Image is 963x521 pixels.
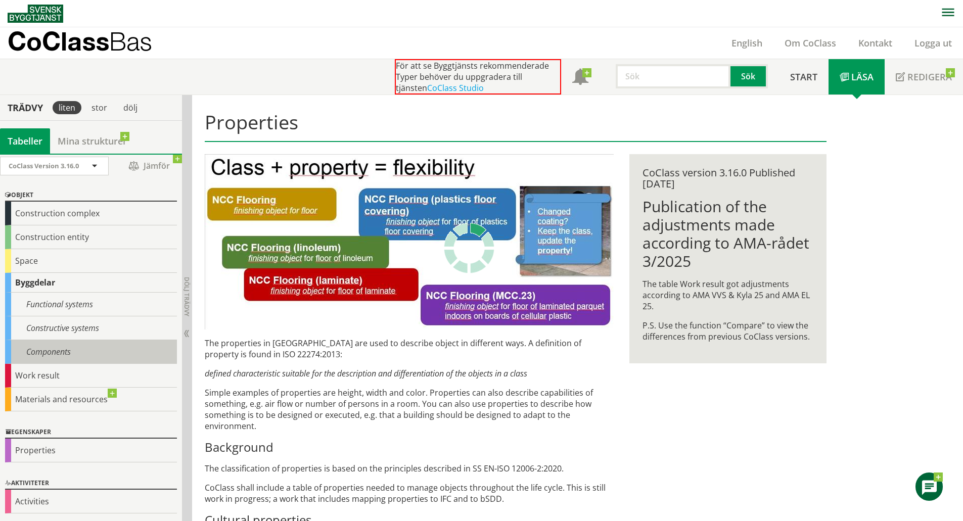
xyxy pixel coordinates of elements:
[773,37,847,49] a: Om CoClass
[5,490,177,513] div: Activities
[616,64,730,88] input: Sök
[5,316,177,340] div: Constructive systems
[182,277,191,316] span: Dölj trädvy
[9,161,79,170] span: CoClass Version 3.16.0
[885,59,963,94] a: Redigera
[5,439,177,462] div: Properties
[779,59,829,94] a: Start
[119,157,179,175] span: Jämför
[790,71,817,83] span: Start
[2,102,49,113] div: Trädvy
[5,293,177,316] div: Functional systems
[847,37,903,49] a: Kontakt
[85,101,113,114] div: stor
[5,364,177,388] div: Work result
[829,59,885,94] a: Läsa
[205,368,527,379] em: defined characteristic suitable for the description and differentiation of the objects in a class
[444,223,494,273] img: Laddar
[8,35,152,47] p: CoClass
[427,82,484,93] a: CoClass Studio
[8,27,174,59] a: CoClassBas
[572,70,588,86] span: Notifikationer
[8,5,63,23] img: Svensk Byggtjänst
[205,111,826,142] h1: Properties
[117,101,144,114] div: dölj
[205,154,614,329] img: bild-till-egenskaper-eng.JPG
[5,225,177,249] div: Construction entity
[205,463,614,474] p: The classification of properties is based on the principles described in SS EN-ISO 12006-2:2020.
[5,478,177,490] div: Aktiviteter
[903,37,963,49] a: Logga ut
[643,198,813,270] h1: Publication of the adjustments made according to AMA-rådet 3/2025
[5,202,177,225] div: Construction complex
[5,427,177,439] div: Egenskaper
[643,278,813,312] p: The table Work result got adjustments according to AMA VVS & Kyla 25 and AMA EL 25.
[205,338,614,360] p: The properties in [GEOGRAPHIC_DATA] are used to describe object in different ways. A definition o...
[5,340,177,364] div: Components
[395,59,561,94] div: För att se Byggtjänsts rekommenderade Typer behöver du uppgradera till tjänsten
[643,167,813,190] div: CoClass version 3.16.0 Published [DATE]
[5,388,177,411] div: Materials and resources
[5,190,177,202] div: Objekt
[5,273,177,293] div: Byggdelar
[53,101,81,114] div: liten
[205,387,614,432] p: Simple examples of properties are height, width and color. Properties can also describe capabilit...
[109,26,152,56] span: Bas
[720,37,773,49] a: English
[643,320,813,342] p: P.S. Use the function “Compare” to view the differences from previous CoClass versions.
[851,71,874,83] span: Läsa
[730,64,768,88] button: Sök
[50,128,134,154] a: Mina strukturer
[205,440,614,455] h3: Background
[205,482,614,504] p: CoClass shall include a table of properties needed to manage objects throughout the life cycle. T...
[5,249,177,273] div: Space
[907,71,952,83] span: Redigera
